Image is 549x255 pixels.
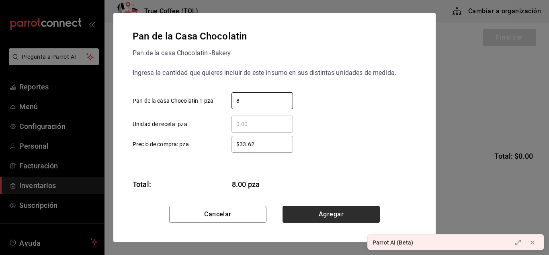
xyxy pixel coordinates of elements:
[133,66,416,79] div: Ingresa la cantidad que quieres incluir de este insumo en sus distintas unidades de medida.
[169,206,266,223] button: Cancelar
[133,29,247,44] div: Pan de la Casa Chocolatin
[373,238,413,247] div: Parrot AI (Beta)
[232,179,293,190] span: 8.00 pza
[133,179,151,190] div: Total:
[133,120,187,129] span: Unidad de receta: pza
[133,140,189,149] span: Precio de compra: pza
[283,206,380,223] button: Agregar
[133,47,247,60] div: Pan de la casa Chocolatin - Bakery
[133,97,213,105] span: Pan de la casa Chocolatin 1 pza
[231,139,293,149] input: Precio de compra: pza
[231,96,293,106] input: Pan de la casa Chocolatin 1 pza
[231,119,293,129] input: Unidad de receta: pza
